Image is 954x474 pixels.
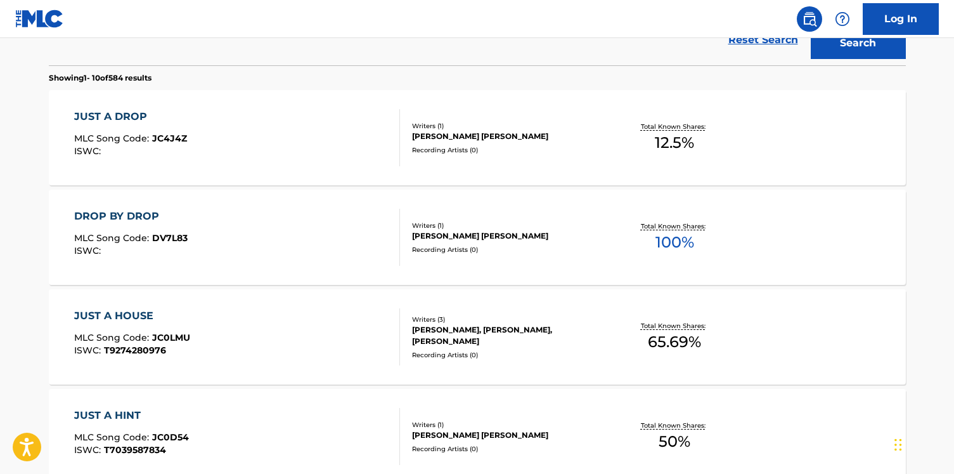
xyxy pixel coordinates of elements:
span: 65.69 % [648,331,701,353]
span: ISWC : [74,245,104,256]
div: DROP BY DROP [74,209,188,224]
div: JUST A HOUSE [74,308,190,324]
a: Public Search [797,6,822,32]
a: DROP BY DROPMLC Song Code:DV7L83ISWC:Writers (1)[PERSON_NAME] [PERSON_NAME]Recording Artists (0)T... [49,190,906,285]
span: ISWC : [74,345,104,356]
span: MLC Song Code : [74,133,152,144]
span: T9274280976 [104,345,166,356]
div: Writers ( 3 ) [412,315,603,324]
div: Trascina [894,426,902,464]
span: DV7L83 [152,232,188,244]
span: ISWC : [74,145,104,157]
span: 100 % [655,231,694,254]
div: Help [830,6,855,32]
a: Log In [863,3,939,35]
span: ISWC : [74,444,104,456]
div: JUST A DROP [74,109,187,124]
p: Total Known Shares: [641,321,709,331]
p: Total Known Shares: [641,122,709,131]
span: JC0LMU [152,332,190,343]
span: JC0D54 [152,431,189,443]
div: [PERSON_NAME] [PERSON_NAME] [412,131,603,142]
span: T7039587834 [104,444,166,456]
div: [PERSON_NAME], [PERSON_NAME], [PERSON_NAME] [412,324,603,347]
span: 50 % [659,430,690,453]
div: Writers ( 1 ) [412,420,603,430]
p: Total Known Shares: [641,421,709,430]
span: 12.5 % [655,131,694,154]
span: MLC Song Code : [74,332,152,343]
div: Writers ( 1 ) [412,121,603,131]
img: help [835,11,850,27]
div: [PERSON_NAME] [PERSON_NAME] [412,230,603,242]
div: Widget chat [891,413,954,474]
div: Recording Artists ( 0 ) [412,350,603,360]
iframe: Chat Widget [891,413,954,474]
span: MLC Song Code : [74,431,152,443]
a: Reset Search [722,26,804,54]
div: Recording Artists ( 0 ) [412,145,603,155]
div: JUST A HINT [74,408,189,423]
button: Search [811,27,906,59]
div: Writers ( 1 ) [412,221,603,230]
div: Recording Artists ( 0 ) [412,245,603,254]
span: JC4J4Z [152,133,187,144]
a: JUST A DROPMLC Song Code:JC4J4ZISWC:Writers (1)[PERSON_NAME] [PERSON_NAME]Recording Artists (0)To... [49,90,906,185]
p: Total Known Shares: [641,221,709,231]
p: Showing 1 - 10 of 584 results [49,72,151,84]
img: search [802,11,817,27]
a: JUST A HOUSEMLC Song Code:JC0LMUISWC:T9274280976Writers (3)[PERSON_NAME], [PERSON_NAME], [PERSON_... [49,289,906,385]
span: MLC Song Code : [74,232,152,244]
img: MLC Logo [15,10,64,28]
div: Recording Artists ( 0 ) [412,444,603,454]
div: [PERSON_NAME] [PERSON_NAME] [412,430,603,441]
